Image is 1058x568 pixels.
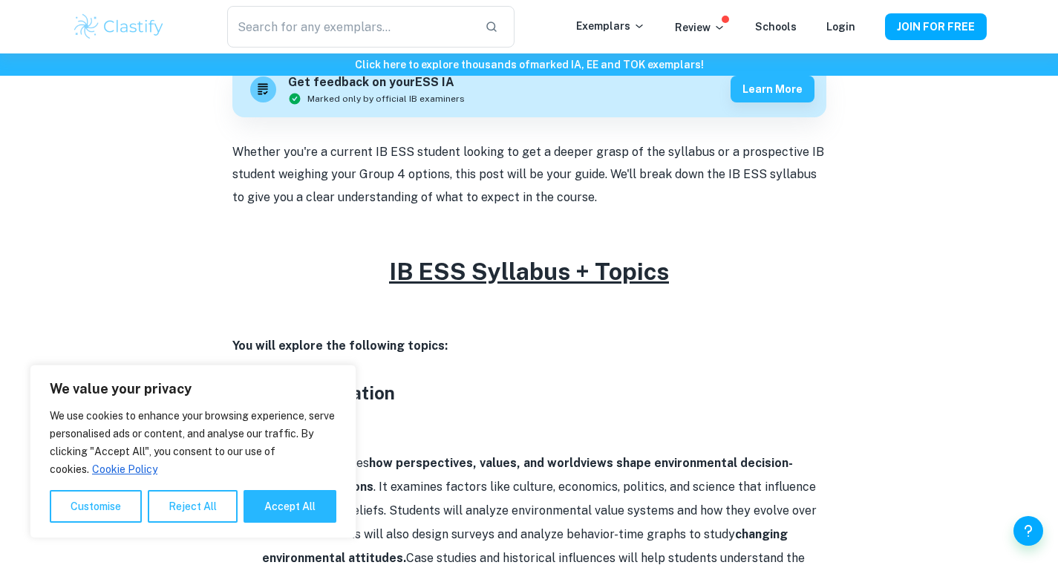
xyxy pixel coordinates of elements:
a: Schools [755,21,797,33]
button: Customise [50,490,142,523]
p: Review [675,19,725,36]
strong: how perspectives, values, and worldviews shape environmental decision-making and actions [262,456,793,494]
input: Search for any exemplars... [227,6,472,48]
h6: Get feedback on your ESS IA [288,74,465,92]
p: Exemplars [576,18,645,34]
div: We value your privacy [30,365,356,538]
a: Cookie Policy [91,463,158,476]
span: Marked only by official IB examiners [307,92,465,105]
p: Whether you're a current IB ESS student looking to get a deeper grasp of the syllabus or a prospe... [232,141,826,209]
h3: Topic 1: Foundation [232,379,826,406]
button: Help and Feedback [1013,516,1043,546]
u: IB ESS Syllabus + Topics [389,258,669,285]
p: We use cookies to enhance your browsing experience, serve personalised ads or content, and analys... [50,407,336,478]
h6: Click here to explore thousands of marked IA, EE and TOK exemplars ! [3,56,1055,73]
button: Reject All [148,490,238,523]
a: Get feedback on yourESS IAMarked only by official IB examinersLearn more [232,62,826,117]
strong: You will explore the following topics: [232,339,448,353]
p: We value your privacy [50,380,336,398]
button: Accept All [244,490,336,523]
button: Learn more [731,76,814,102]
img: Clastify logo [72,12,166,42]
a: Login [826,21,855,33]
button: JOIN FOR FREE [885,13,987,40]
